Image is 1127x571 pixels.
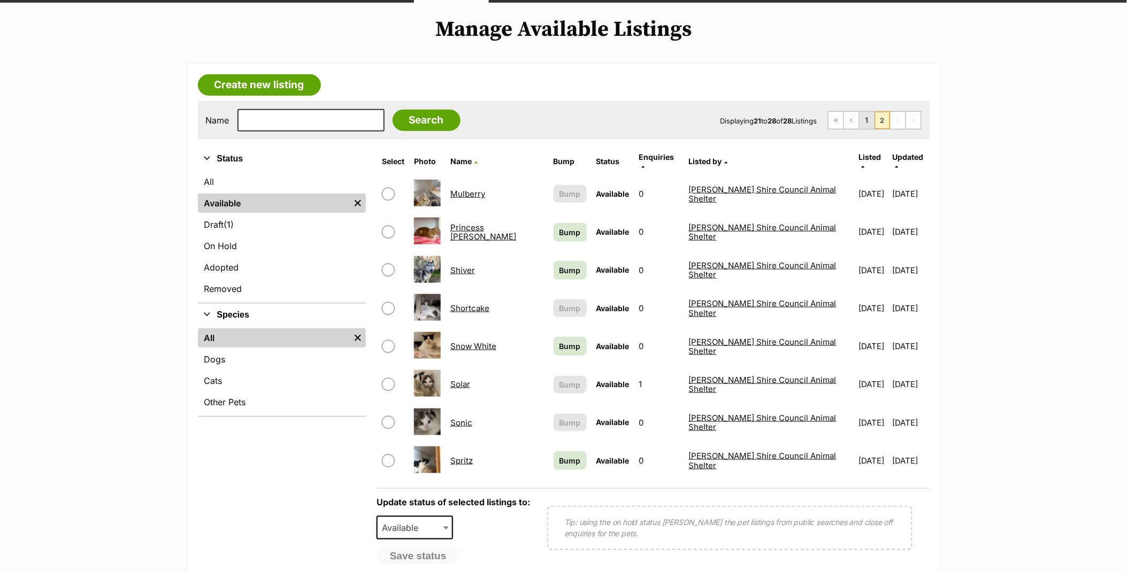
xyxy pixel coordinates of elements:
a: [PERSON_NAME] Shire Council Animal Shelter [689,222,837,242]
a: Bump [554,337,587,356]
td: [DATE] [855,328,891,365]
td: [DATE] [855,404,891,441]
strong: 28 [784,117,792,125]
th: Status [592,149,634,174]
a: Remove filter [350,194,366,213]
td: 0 [635,290,684,327]
a: Princess [PERSON_NAME] [450,222,516,242]
a: Bump [554,223,587,242]
span: Page 2 [875,112,890,129]
span: Available [596,380,630,389]
td: [DATE] [892,175,928,212]
a: First page [829,112,844,129]
button: Bump [554,299,587,317]
span: Available [596,265,630,274]
th: Select [378,149,409,174]
button: Bump [554,414,587,431]
label: Name [206,115,229,125]
nav: Pagination [828,111,922,129]
a: Sonic [450,418,472,428]
a: Remove filter [350,328,366,348]
td: [DATE] [892,290,928,327]
a: [PERSON_NAME] Shire Council Animal Shelter [689,337,837,356]
label: Update status of selected listings to: [377,497,530,507]
td: [DATE] [855,366,891,403]
span: Available [596,304,630,313]
a: Adopted [198,258,366,277]
a: On Hold [198,236,366,256]
td: [DATE] [855,442,891,479]
td: 1 [635,366,684,403]
a: Dogs [198,350,366,369]
button: Bump [554,376,587,393]
a: Name [450,157,478,166]
a: Previous page [844,112,859,129]
td: 0 [635,252,684,289]
td: 0 [635,175,684,212]
a: Cats [198,371,366,390]
span: Available [596,418,630,427]
span: Displaying to of Listings [720,117,817,125]
td: 0 [635,404,684,441]
td: 0 [635,213,684,250]
a: Create new listing [198,74,321,96]
span: Available [596,227,630,236]
a: Listed by [689,157,728,166]
th: Photo [410,149,445,174]
a: Available [198,194,350,213]
a: [PERSON_NAME] Shire Council Animal Shelter [689,375,837,394]
td: [DATE] [892,366,928,403]
a: All [198,328,350,348]
span: Last page [906,112,921,129]
span: Bump [559,455,581,466]
span: Listed [859,152,881,161]
span: Bump [559,417,581,428]
span: translation missing: en.admin.listings.index.attributes.enquiries [639,152,674,161]
strong: 28 [768,117,777,125]
span: Available [596,342,630,351]
td: [DATE] [892,442,928,479]
span: Next page [891,112,906,129]
a: [PERSON_NAME] Shire Council Animal Shelter [689,260,837,280]
button: Status [198,152,366,166]
span: Bump [559,379,581,390]
span: Listed by [689,157,722,166]
td: 0 [635,442,684,479]
p: Tip: using the on hold status [PERSON_NAME] the pet listings from public searches and close off e... [564,516,895,539]
a: Bump [554,261,587,280]
a: Snow White [450,341,496,351]
span: Bump [559,227,581,238]
td: [DATE] [855,213,891,250]
span: Updated [892,152,923,161]
td: [DATE] [855,252,891,289]
a: Spritz [450,456,473,466]
td: [DATE] [892,213,928,250]
button: Save status [377,547,460,565]
span: (1) [224,218,234,231]
span: Available [596,189,630,198]
span: Bump [559,188,581,199]
span: Bump [559,341,581,352]
span: Available [378,520,429,535]
span: Name [450,157,472,166]
div: Species [198,326,366,416]
a: Shiver [450,265,475,275]
span: Bump [559,303,581,314]
a: Mulberry [450,189,485,199]
a: Updated [892,152,923,170]
span: Available [377,516,454,539]
td: [DATE] [855,175,891,212]
a: Enquiries [639,152,674,170]
td: [DATE] [892,328,928,365]
a: [PERSON_NAME] Shire Council Animal Shelter [689,413,837,432]
span: Bump [559,265,581,276]
a: [PERSON_NAME] Shire Council Animal Shelter [689,298,837,318]
a: Solar [450,379,470,389]
td: 0 [635,328,684,365]
button: Species [198,308,366,322]
input: Search [393,110,461,131]
span: Available [596,456,630,465]
a: All [198,172,366,191]
td: [DATE] [892,404,928,441]
a: Draft [198,215,366,234]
